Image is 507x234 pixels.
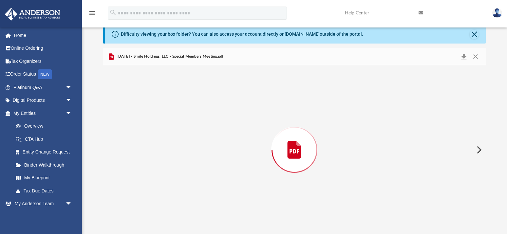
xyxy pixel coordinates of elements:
span: arrow_drop_down [66,197,79,211]
img: User Pic [492,8,502,18]
a: Tax Due Dates [9,184,82,197]
a: Binder Walkthrough [9,158,82,171]
a: Home [5,29,82,42]
a: menu [88,12,96,17]
div: Difficulty viewing your box folder? You can also access your account directly on outside of the p... [121,31,363,38]
button: Next File [471,141,486,159]
a: My Anderson Team [9,210,75,223]
a: Platinum Q&Aarrow_drop_down [5,81,82,94]
span: [DATE] - Smile Holdings, LLC - Special Members Meeting.pdf [115,54,224,60]
a: Digital Productsarrow_drop_down [5,94,82,107]
img: Anderson Advisors Platinum Portal [3,8,62,21]
a: My Blueprint [9,171,79,185]
a: Order StatusNEW [5,68,82,81]
a: CTA Hub [9,133,82,146]
i: menu [88,9,96,17]
a: [DOMAIN_NAME] [285,31,320,37]
a: Entity Change Request [9,146,82,159]
button: Close [470,52,481,61]
button: Close [470,30,479,39]
span: arrow_drop_down [66,107,79,120]
a: Tax Organizers [5,55,82,68]
button: Download [458,52,470,61]
a: Online Ordering [5,42,82,55]
span: arrow_drop_down [66,94,79,107]
a: My Entitiesarrow_drop_down [5,107,82,120]
a: My Anderson Teamarrow_drop_down [5,197,79,210]
a: Overview [9,120,82,133]
i: search [109,9,117,16]
div: NEW [38,69,52,79]
span: arrow_drop_down [66,81,79,94]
